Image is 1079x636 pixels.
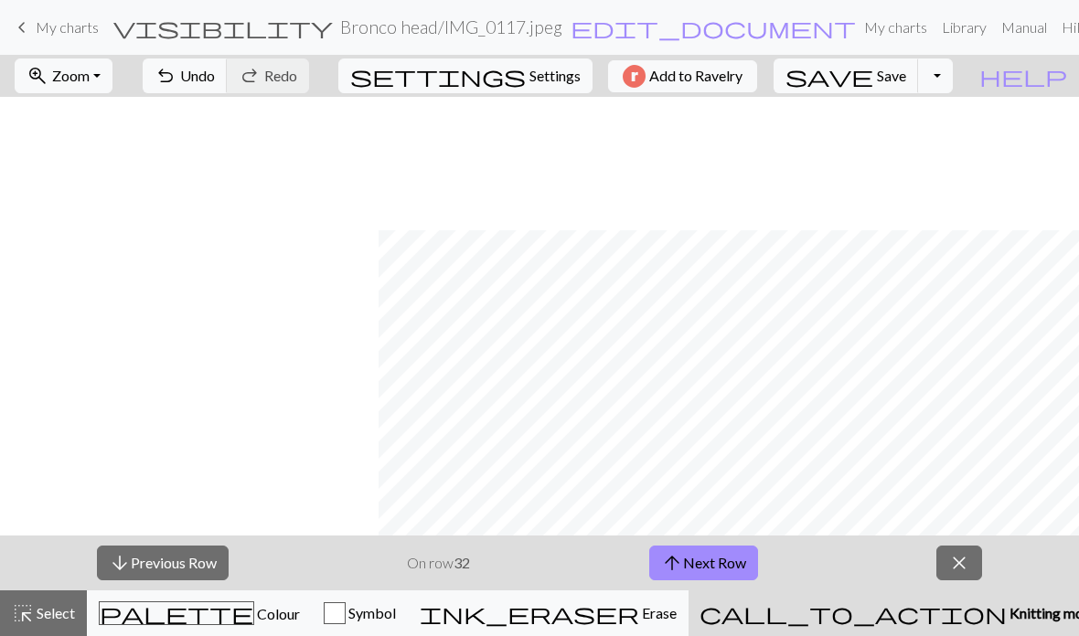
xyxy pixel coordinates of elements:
[338,58,593,93] button: SettingsSettings
[346,604,396,621] span: Symbol
[97,546,229,580] button: Previous Row
[34,604,75,621] span: Select
[15,58,112,93] button: Zoom
[454,554,470,571] strong: 32
[935,9,994,46] a: Library
[857,9,935,46] a: My charts
[350,63,526,89] span: settings
[571,15,856,40] span: edit_document
[36,18,99,36] span: My charts
[994,9,1054,46] a: Manual
[340,16,562,37] h2: Bronco head / IMG_0117.jpeg
[155,63,176,89] span: undo
[254,605,300,622] span: Colour
[143,58,228,93] button: Undo
[979,63,1067,89] span: help
[109,550,131,576] span: arrow_downward
[700,600,1007,626] span: call_to_action
[608,60,757,92] button: Add to Ravelry
[12,600,34,626] span: highlight_alt
[639,604,677,621] span: Erase
[649,546,758,580] button: Next Row
[113,15,333,40] span: visibility
[87,590,312,636] button: Colour
[785,63,873,89] span: save
[408,590,689,636] button: Erase
[11,12,99,43] a: My charts
[948,550,970,576] span: close
[649,65,742,88] span: Add to Ravelry
[529,65,581,87] span: Settings
[774,58,919,93] button: Save
[52,67,90,84] span: Zoom
[877,67,906,84] span: Save
[11,15,33,40] span: keyboard_arrow_left
[312,590,408,636] button: Symbol
[661,550,683,576] span: arrow_upward
[420,600,639,626] span: ink_eraser
[27,63,48,89] span: zoom_in
[350,65,526,87] i: Settings
[180,67,215,84] span: Undo
[100,600,253,626] span: palette
[407,552,470,574] p: On row
[623,65,646,88] img: Ravelry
